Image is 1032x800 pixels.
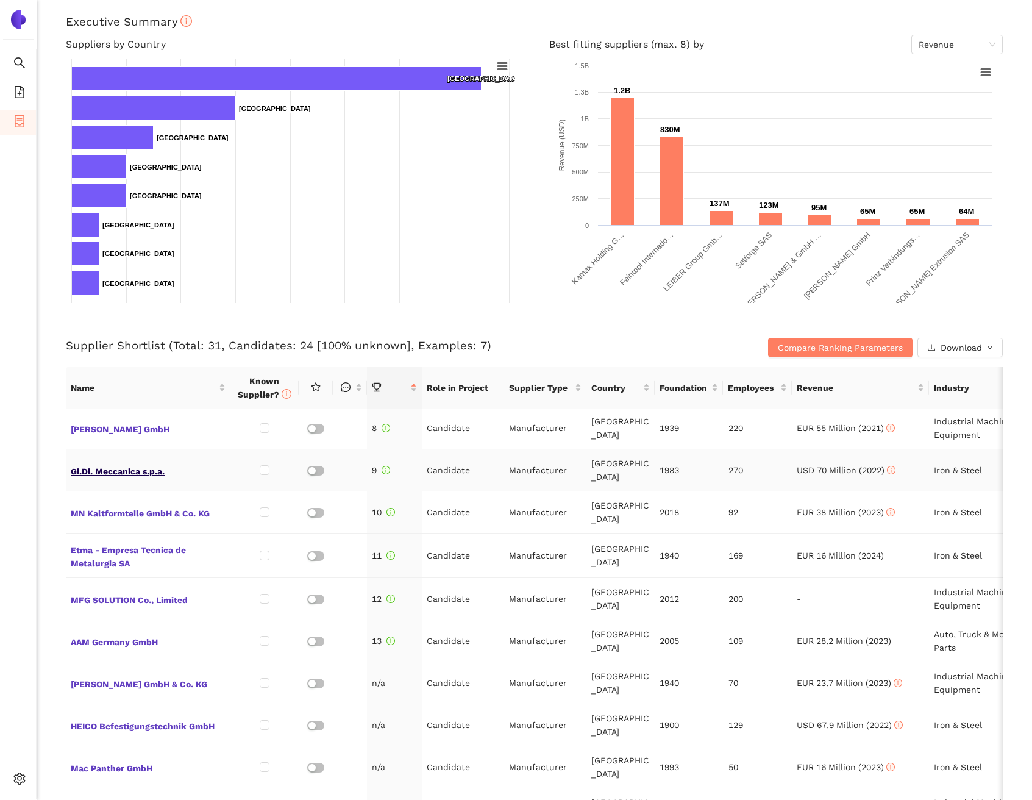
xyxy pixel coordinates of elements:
span: EUR 55 Million (2021) [797,423,895,433]
span: Foundation [660,381,709,395]
span: setting [13,768,26,793]
span: Download [941,341,982,354]
text: 0 [585,222,588,229]
td: Manufacturer [504,407,586,449]
span: info-circle [282,389,291,399]
td: 1940 [655,662,723,704]
span: 11 [372,551,395,560]
span: Compare Ranking Parameters [778,341,903,354]
td: [GEOGRAPHIC_DATA] [586,449,655,491]
text: Kamax Holding G… [569,230,625,286]
td: Candidate [422,704,504,746]
span: info-circle [382,424,390,432]
td: Manufacturer [504,620,586,662]
td: 1939 [655,407,723,449]
td: 220 [724,407,792,449]
th: this column's title is Supplier Type,this column is sortable [504,367,586,409]
td: 1940 [655,534,723,578]
span: 12 [372,594,395,604]
td: 92 [724,491,792,534]
td: n/a [367,704,422,746]
text: 95M [811,203,827,212]
td: 129 [724,704,792,746]
text: [GEOGRAPHIC_DATA] [102,280,174,287]
span: [PERSON_NAME] GmbH [71,420,226,436]
text: [GEOGRAPHIC_DATA] [447,75,519,82]
span: Employees [728,381,777,395]
td: [GEOGRAPHIC_DATA] [586,534,655,578]
span: info-circle [386,551,395,560]
th: this column's title is Country,this column is sortable [586,367,655,409]
td: Candidate [422,662,504,704]
span: Known Supplier? [238,376,291,399]
td: 1983 [655,449,723,491]
td: Candidate [422,449,504,491]
text: [GEOGRAPHIC_DATA] [239,105,311,112]
span: info-circle [887,466,895,474]
text: [GEOGRAPHIC_DATA] [130,163,202,171]
span: 13 [372,636,395,646]
td: Manufacturer [504,746,586,788]
text: Setforge SAS [733,230,774,271]
td: Candidate [422,491,504,534]
td: 200 [724,578,792,620]
td: [GEOGRAPHIC_DATA] [586,746,655,788]
span: EUR 23.7 Million (2023) [797,678,902,688]
span: USD 70 Million (2022) [797,465,895,475]
span: info-circle [180,15,192,27]
text: [PERSON_NAME] Extrusion SAS [880,230,970,320]
td: 1993 [655,746,723,788]
h4: Best fitting suppliers (max. 8) by [549,35,1003,54]
td: [GEOGRAPHIC_DATA] [586,704,655,746]
td: [GEOGRAPHIC_DATA] [586,620,655,662]
span: star [311,382,321,392]
text: 1.2B [614,86,630,95]
span: Name [71,381,216,395]
span: Gi.Di. Meccanica s.p.a. [71,462,226,478]
span: info-circle [894,679,902,687]
text: 750M [572,142,589,149]
span: info-circle [386,637,395,645]
span: download [927,343,936,353]
th: this column is sortable [333,367,367,409]
span: MN Kaltformteile GmbH & Co. KG [71,504,226,520]
span: - [797,594,801,604]
text: 65M [860,207,875,216]
span: down [987,345,993,352]
text: 250M [572,195,589,202]
h3: Supplier Shortlist (Total: 31, Candidates: 24 [100% unknown], Examples: 7) [66,338,691,354]
td: n/a [367,746,422,788]
td: [GEOGRAPHIC_DATA] [586,407,655,449]
span: HEICO Befestigungstechnik GmbH [71,717,226,733]
text: 1.3B [575,88,589,96]
text: 65M [909,207,925,216]
td: Manufacturer [504,449,586,491]
span: USD 67.9 Million (2022) [797,720,903,730]
td: 2012 [655,578,723,620]
text: 1B [580,115,588,123]
span: 10 [372,507,395,517]
td: 2005 [655,620,723,662]
td: 70 [724,662,792,704]
text: [GEOGRAPHIC_DATA] [157,134,229,141]
td: Candidate [422,620,504,662]
button: Compare Ranking Parameters [768,338,913,357]
span: Revenue [797,381,915,395]
td: Manufacturer [504,662,586,704]
td: 1900 [655,704,723,746]
td: 50 [724,746,792,788]
span: 9 [372,465,390,475]
span: container [13,111,26,135]
text: [GEOGRAPHIC_DATA] [102,221,174,229]
text: [PERSON_NAME] GmbH [802,230,872,300]
text: [GEOGRAPHIC_DATA] [102,250,174,257]
span: message [341,382,351,392]
text: LEIBER Group Gmb… [661,230,724,293]
span: Mac Panther GmbH [71,759,226,775]
td: Manufacturer [504,491,586,534]
h4: Suppliers by Country [66,35,520,54]
td: Manufacturer [504,578,586,620]
span: EUR 16 Million (2023) [797,762,895,772]
span: AAM Germany GmbH [71,633,226,649]
td: [GEOGRAPHIC_DATA] [586,662,655,704]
